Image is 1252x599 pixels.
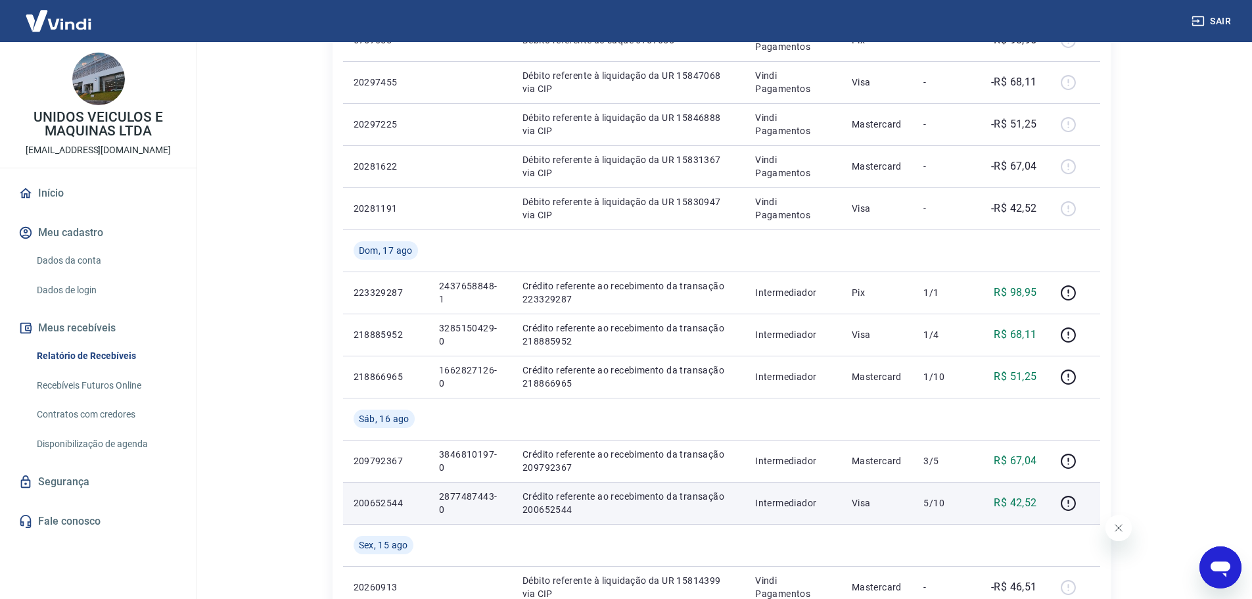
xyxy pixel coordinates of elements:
[522,195,734,222] p: Débito referente à liquidação da UR 15830947 via CIP
[522,322,734,348] p: Crédito referente ao recebimento da transação 218885952
[354,76,418,89] p: 20297455
[994,369,1036,385] p: R$ 51,25
[852,202,903,215] p: Visa
[923,370,962,383] p: 1/10
[16,218,181,247] button: Meu cadastro
[522,111,734,137] p: Débito referente à liquidação da UR 15846888 via CIP
[522,448,734,474] p: Crédito referente ao recebimento da transação 209792367
[923,76,962,89] p: -
[354,118,418,131] p: 20297225
[359,244,413,257] span: Dom, 17 ago
[852,160,903,173] p: Mastercard
[11,110,186,138] p: UNIDOS VEICULOS E MAQUINAS LTDA
[359,412,409,425] span: Sáb, 16 ago
[852,286,903,299] p: Pix
[32,372,181,399] a: Recebíveis Futuros Online
[354,202,418,215] p: 20281191
[32,277,181,304] a: Dados de login
[991,116,1037,132] p: -R$ 51,25
[72,53,125,105] img: 0fa5476e-c494-4df4-9457-b10783cb2f62.jpeg
[439,490,501,516] p: 2877487443-0
[755,370,831,383] p: Intermediador
[994,495,1036,511] p: R$ 42,52
[32,247,181,274] a: Dados da conta
[522,490,734,516] p: Crédito referente ao recebimento da transação 200652544
[522,364,734,390] p: Crédito referente ao recebimento da transação 218866965
[755,496,831,510] p: Intermediador
[354,454,418,467] p: 209792367
[852,496,903,510] p: Visa
[755,69,831,95] p: Vindi Pagamentos
[991,201,1037,216] p: -R$ 42,52
[852,581,903,594] p: Mastercard
[923,286,962,299] p: 1/1
[522,69,734,95] p: Débito referente à liquidação da UR 15847068 via CIP
[439,448,501,474] p: 3846810197-0
[994,327,1036,343] p: R$ 68,11
[923,328,962,341] p: 1/4
[923,581,962,594] p: -
[755,328,831,341] p: Intermediador
[354,581,418,594] p: 20260913
[923,454,962,467] p: 3/5
[8,9,110,20] span: Olá! Precisa de ajuda?
[1105,515,1132,541] iframe: Fechar mensagem
[852,454,903,467] p: Mastercard
[16,179,181,208] a: Início
[16,1,101,41] img: Vindi
[852,76,903,89] p: Visa
[991,158,1037,174] p: -R$ 67,04
[923,160,962,173] p: -
[522,153,734,180] p: Débito referente à liquidação da UR 15831367 via CIP
[1199,546,1241,588] iframe: Botão para abrir a janela de mensagens
[359,539,408,552] span: Sex, 15 ago
[354,370,418,383] p: 218866965
[439,364,501,390] p: 1662827126-0
[1189,9,1236,34] button: Sair
[923,496,962,510] p: 5/10
[32,343,181,370] a: Relatório de Recebíveis
[16,467,181,496] a: Segurança
[16,314,181,343] button: Meus recebíveis
[755,454,831,467] p: Intermediador
[26,143,171,157] p: [EMAIL_ADDRESS][DOMAIN_NAME]
[755,153,831,180] p: Vindi Pagamentos
[755,195,831,222] p: Vindi Pagamentos
[994,285,1036,300] p: R$ 98,95
[32,431,181,458] a: Disponibilização de agenda
[755,286,831,299] p: Intermediador
[755,111,831,137] p: Vindi Pagamentos
[16,507,181,536] a: Fale conosco
[439,322,501,348] p: 3285150429-0
[991,74,1037,90] p: -R$ 68,11
[923,118,962,131] p: -
[991,579,1037,595] p: -R$ 46,51
[354,286,418,299] p: 223329287
[522,279,734,306] p: Crédito referente ao recebimento da transação 223329287
[439,279,501,306] p: 2437658848-1
[852,118,903,131] p: Mastercard
[923,202,962,215] p: -
[994,453,1036,469] p: R$ 67,04
[354,496,418,510] p: 200652544
[354,160,418,173] p: 20281622
[32,401,181,428] a: Contratos com credores
[852,328,903,341] p: Visa
[852,370,903,383] p: Mastercard
[354,328,418,341] p: 218885952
